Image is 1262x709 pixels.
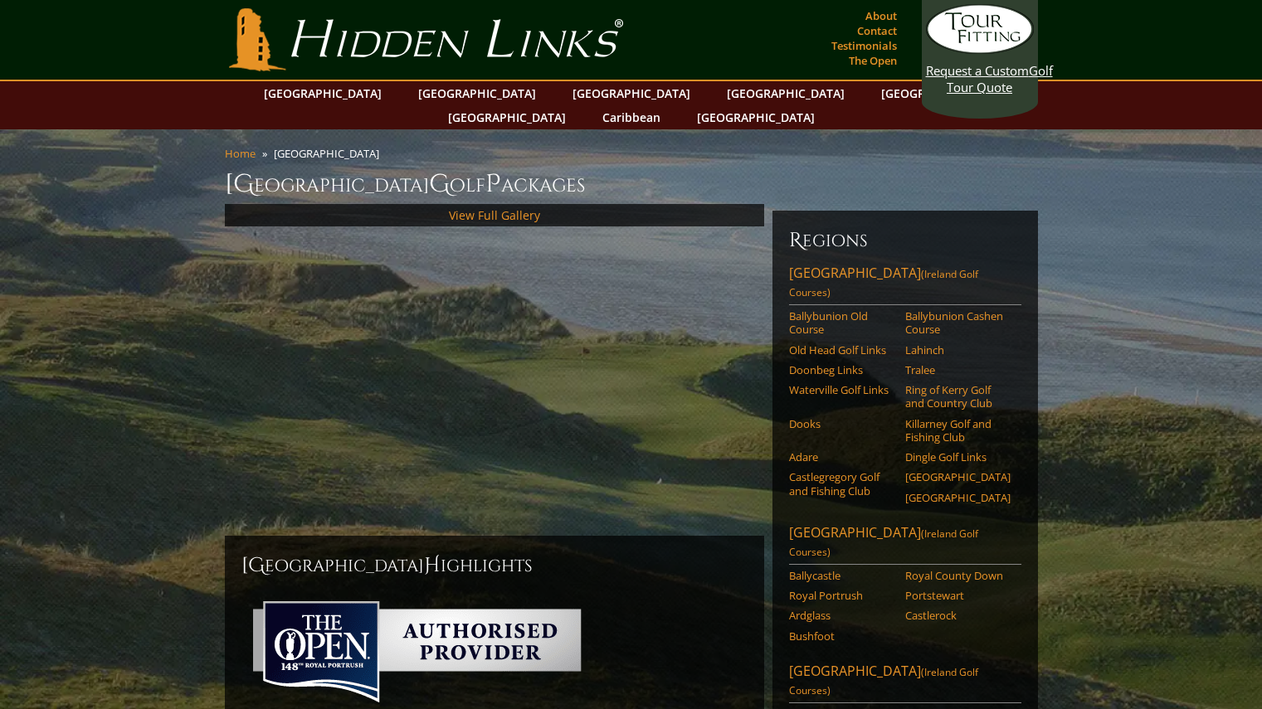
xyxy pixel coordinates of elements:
a: About [861,4,901,27]
a: Contact [853,19,901,42]
a: Dooks [789,417,894,430]
span: (Ireland Golf Courses) [789,665,978,697]
a: [GEOGRAPHIC_DATA] [440,105,574,129]
a: Castlegregory Golf and Fishing Club [789,470,894,498]
a: Ballycastle [789,569,894,582]
a: Royal Portrush [789,589,894,602]
a: Home [225,146,256,161]
a: Testimonials [827,34,901,57]
a: Ardglass [789,609,894,622]
a: Adare [789,450,894,464]
a: Castlerock [905,609,1011,622]
a: Killarney Golf and Fishing Club [905,417,1011,444]
a: View Full Gallery [449,207,540,223]
a: [GEOGRAPHIC_DATA] [719,81,853,105]
a: Ring of Kerry Golf and Country Club [905,383,1011,410]
span: (Ireland Golf Courses) [789,527,978,559]
a: Dingle Golf Links [905,450,1011,464]
a: [GEOGRAPHIC_DATA] [905,470,1011,483]
a: Bushfoot [789,629,894,643]
li: [GEOGRAPHIC_DATA] [274,146,386,161]
a: Old Head Golf Links [789,343,894,357]
a: [GEOGRAPHIC_DATA](Ireland Golf Courses) [789,662,1021,703]
span: P [485,168,501,201]
a: The Open [845,49,901,72]
a: [GEOGRAPHIC_DATA] [564,81,699,105]
a: [GEOGRAPHIC_DATA](Ireland Golf Courses) [789,264,1021,305]
a: Waterville Golf Links [789,383,894,396]
a: [GEOGRAPHIC_DATA](Ireland Golf Courses) [789,523,1021,565]
h2: [GEOGRAPHIC_DATA] ighlights [241,552,748,579]
a: Lahinch [905,343,1011,357]
a: Portstewart [905,589,1011,602]
a: Tralee [905,363,1011,376]
a: Request a CustomGolf Tour Quote [926,4,1034,95]
a: Caribbean [594,105,669,129]
a: [GEOGRAPHIC_DATA] [873,81,1007,105]
span: (Ireland Golf Courses) [789,267,978,299]
h1: [GEOGRAPHIC_DATA] olf ackages [225,168,1038,201]
a: Doonbeg Links [789,363,894,376]
span: H [424,552,441,579]
h6: Regions [789,227,1021,254]
a: [GEOGRAPHIC_DATA] [410,81,544,105]
a: [GEOGRAPHIC_DATA] [256,81,390,105]
span: G [429,168,450,201]
span: Request a Custom [926,62,1029,79]
a: Ballybunion Old Course [789,309,894,337]
a: [GEOGRAPHIC_DATA] [689,105,823,129]
a: Royal County Down [905,569,1011,582]
a: Ballybunion Cashen Course [905,309,1011,337]
a: [GEOGRAPHIC_DATA] [905,491,1011,504]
